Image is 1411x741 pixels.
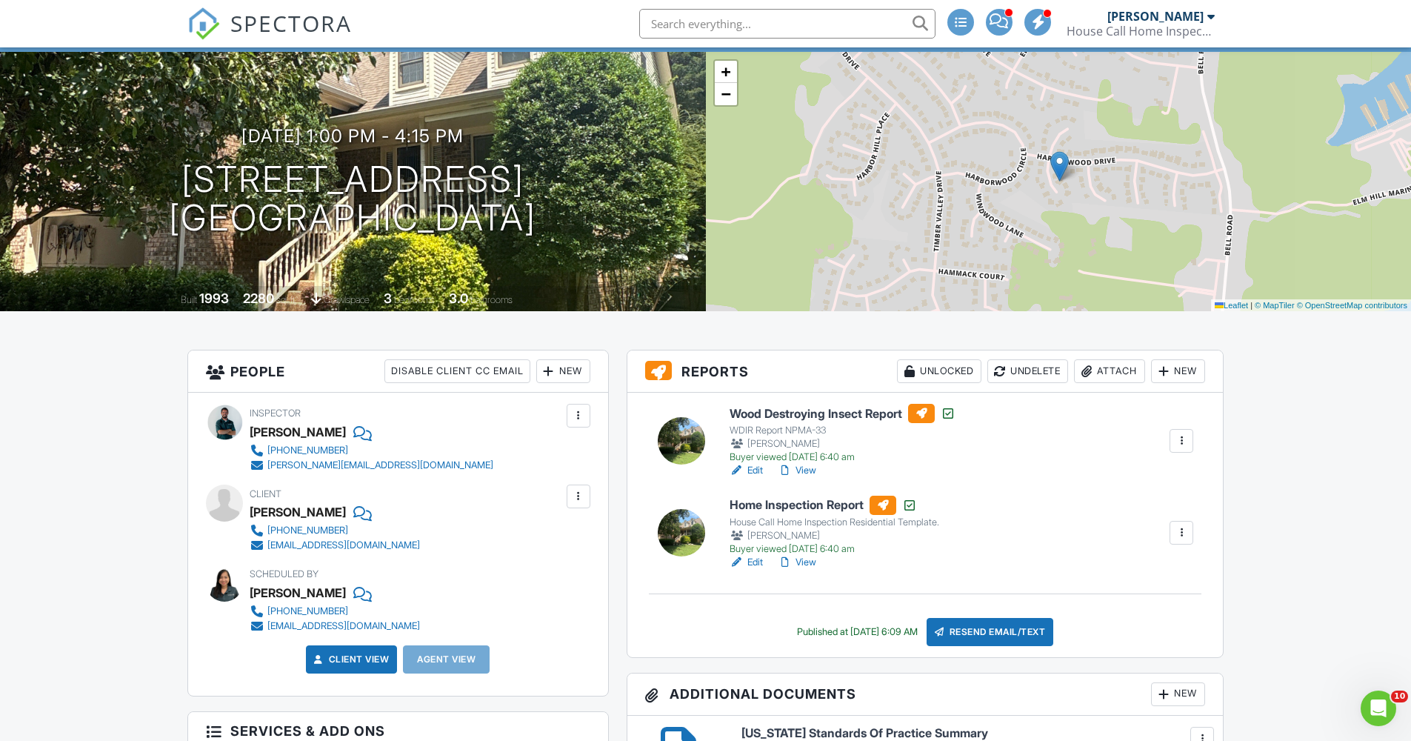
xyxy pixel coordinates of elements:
[721,84,730,103] span: −
[778,555,816,570] a: View
[730,528,939,543] div: [PERSON_NAME]
[241,126,464,146] h3: [DATE] 1:00 pm - 4:15 pm
[730,516,939,528] div: House Call Home Inspection Residential Template.
[250,604,420,619] a: [PHONE_NUMBER]
[715,61,737,83] a: Zoom in
[250,421,346,443] div: [PERSON_NAME]
[1074,359,1145,383] div: Attach
[470,294,513,305] span: bathrooms
[267,459,493,471] div: [PERSON_NAME][EMAIL_ADDRESS][DOMAIN_NAME]
[1107,9,1204,24] div: [PERSON_NAME]
[1151,682,1205,706] div: New
[730,555,763,570] a: Edit
[730,451,955,463] div: Buyer viewed [DATE] 6:40 am
[250,408,301,419] span: Inspector
[187,7,220,40] img: The Best Home Inspection Software - Spectora
[250,582,346,604] div: [PERSON_NAME]
[384,290,392,306] div: 3
[721,62,730,81] span: +
[181,294,197,305] span: Built
[627,350,1224,393] h3: Reports
[1297,301,1407,310] a: © OpenStreetMap contributors
[449,290,468,306] div: 3.0
[1255,301,1295,310] a: © MapTiler
[1391,691,1408,702] span: 10
[267,620,420,632] div: [EMAIL_ADDRESS][DOMAIN_NAME]
[639,9,935,39] input: Search everything...
[250,488,281,499] span: Client
[741,727,1206,740] h6: [US_STATE] Standards Of Practice Summary
[250,523,420,538] a: [PHONE_NUMBER]
[199,290,229,306] div: 1993
[1250,301,1252,310] span: |
[1050,151,1069,182] img: Marker
[1151,359,1205,383] div: New
[188,350,608,393] h3: People
[276,294,297,305] span: sq. ft.
[1215,301,1248,310] a: Leaflet
[715,83,737,105] a: Zoom out
[250,538,420,553] a: [EMAIL_ADDRESS][DOMAIN_NAME]
[250,568,318,579] span: Scheduled By
[267,605,348,617] div: [PHONE_NUMBER]
[797,626,918,638] div: Published at [DATE] 6:09 AM
[243,290,274,306] div: 2280
[230,7,352,39] span: SPECTORA
[730,543,939,555] div: Buyer viewed [DATE] 6:40 am
[250,619,420,634] a: [EMAIL_ADDRESS][DOMAIN_NAME]
[730,404,955,463] a: Wood Destroying Insect Report WDIR Report NPMA-33 [PERSON_NAME] Buyer viewed [DATE] 6:40 am
[778,463,816,478] a: View
[536,359,590,383] div: New
[897,359,981,383] div: Unlocked
[987,359,1068,383] div: Undelete
[311,652,390,667] a: Client View
[267,445,348,456] div: [PHONE_NUMBER]
[267,525,348,536] div: [PHONE_NUMBER]
[169,160,536,239] h1: [STREET_ADDRESS] [GEOGRAPHIC_DATA]
[927,618,1054,646] div: Resend Email/Text
[394,294,435,305] span: bedrooms
[250,501,346,523] div: [PERSON_NAME]
[730,436,955,451] div: [PERSON_NAME]
[250,443,493,458] a: [PHONE_NUMBER]
[730,425,955,436] div: WDIR Report NPMA-33
[730,463,763,478] a: Edit
[627,674,1224,716] h3: Additional Documents
[730,404,955,423] h6: Wood Destroying Insect Report
[187,20,352,51] a: SPECTORA
[267,539,420,551] div: [EMAIL_ADDRESS][DOMAIN_NAME]
[384,359,530,383] div: Disable Client CC Email
[730,496,939,555] a: Home Inspection Report House Call Home Inspection Residential Template. [PERSON_NAME] Buyer viewe...
[1067,24,1215,39] div: House Call Home Inspection & Pest Control
[1361,691,1396,726] iframe: Intercom live chat
[324,294,370,305] span: crawlspace
[730,496,939,515] h6: Home Inspection Report
[250,458,493,473] a: [PERSON_NAME][EMAIL_ADDRESS][DOMAIN_NAME]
